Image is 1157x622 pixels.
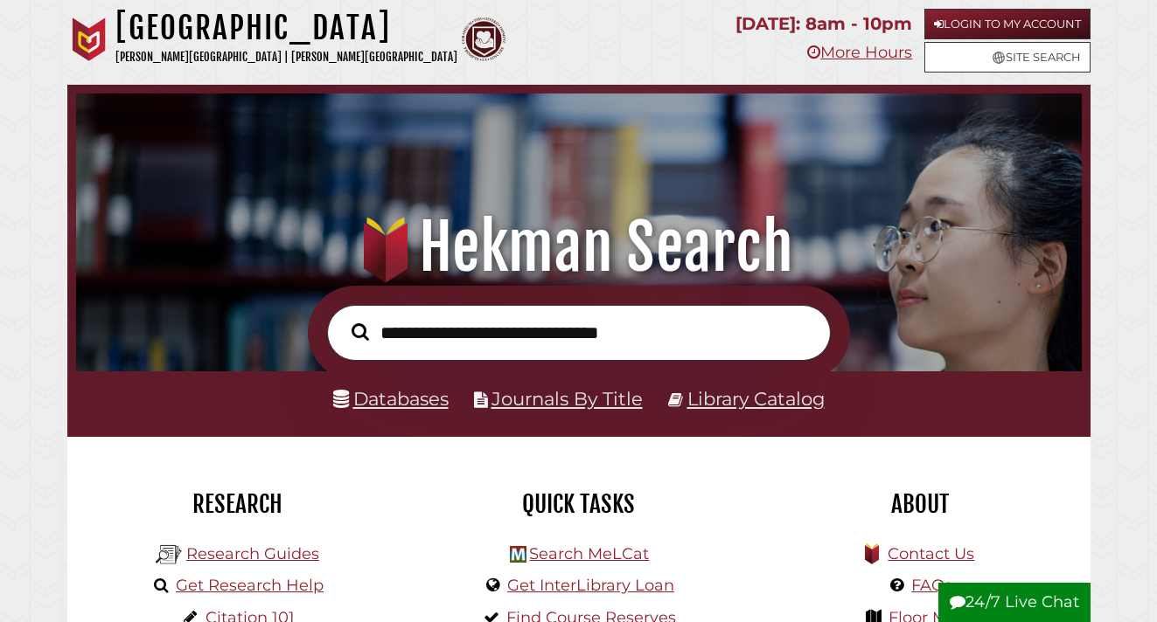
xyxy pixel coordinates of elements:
[186,544,319,563] a: Research Guides
[735,9,912,39] p: [DATE]: 8am - 10pm
[924,42,1091,73] a: Site Search
[115,47,457,67] p: [PERSON_NAME][GEOGRAPHIC_DATA] | [PERSON_NAME][GEOGRAPHIC_DATA]
[491,388,643,410] a: Journals By Title
[67,17,111,61] img: Calvin University
[807,43,912,62] a: More Hours
[529,544,649,563] a: Search MeLCat
[888,544,974,563] a: Contact Us
[343,319,378,345] button: Search
[156,542,182,568] img: Hekman Library Logo
[115,9,457,47] h1: [GEOGRAPHIC_DATA]
[687,388,825,410] a: Library Catalog
[176,576,324,595] a: Get Research Help
[93,209,1063,286] h1: Hekman Search
[80,489,395,519] h2: Research
[507,576,674,595] a: Get InterLibrary Loan
[510,546,526,563] img: Hekman Library Logo
[422,489,736,519] h2: Quick Tasks
[462,17,505,61] img: Calvin Theological Seminary
[911,576,952,595] a: FAQs
[924,9,1091,39] a: Login to My Account
[333,388,449,410] a: Databases
[763,489,1077,519] h2: About
[352,322,369,341] i: Search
